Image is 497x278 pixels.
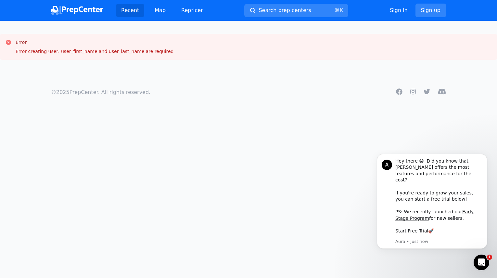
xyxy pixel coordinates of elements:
[259,7,311,14] span: Search prep centers
[340,7,343,13] kbd: K
[176,4,208,17] a: Repricer
[51,6,103,15] img: PrepCenter
[51,88,150,96] p: © 2025 PrepCenter. All rights reserved.
[149,4,171,17] a: Map
[367,150,497,260] iframe: Intercom notifications message
[415,4,446,17] a: Sign up
[16,48,174,55] div: Error creating user: user_first_name and user_last_name are required
[16,39,174,46] h3: Error
[116,4,144,17] a: Recent
[244,4,348,17] button: Search prep centers⌘K
[474,255,489,270] iframe: Intercom live chat
[335,7,340,13] kbd: ⌘
[487,255,492,260] span: 1
[390,7,408,14] a: Sign in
